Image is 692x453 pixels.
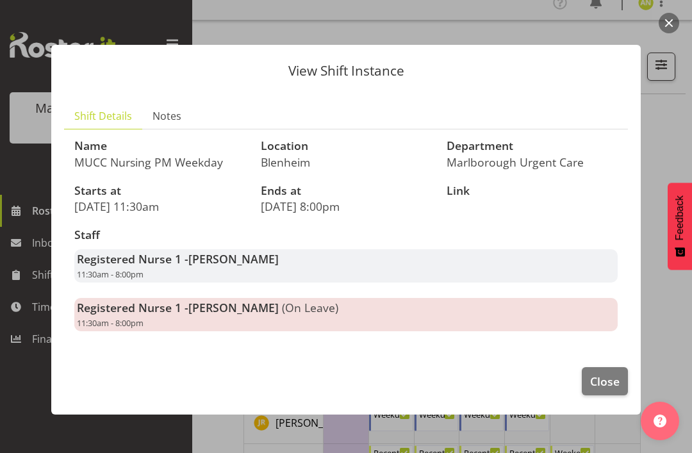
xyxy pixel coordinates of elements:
h3: Link [447,185,618,197]
h3: Name [74,140,245,152]
p: Blenheim [261,155,432,169]
span: Feedback [674,195,686,240]
span: 11:30am - 8:00pm [77,268,144,280]
span: Shift Details [74,108,132,124]
strong: Registered Nurse 1 - [77,251,279,267]
span: [PERSON_NAME] [188,251,279,267]
p: Marlborough Urgent Care [447,155,618,169]
span: Notes [152,108,181,124]
strong: Registered Nurse 1 - [77,300,279,315]
p: MUCC Nursing PM Weekday [74,155,245,169]
p: [DATE] 8:00pm [261,199,432,213]
span: (On Leave) [282,300,338,315]
h3: Staff [74,229,618,242]
h3: Ends at [261,185,432,197]
img: help-xxl-2.png [654,415,666,427]
h3: Department [447,140,618,152]
button: Feedback - Show survey [668,183,692,270]
h3: Starts at [74,185,245,197]
p: [DATE] 11:30am [74,199,245,213]
span: [PERSON_NAME] [188,300,279,315]
p: View Shift Instance [64,64,628,78]
h3: Location [261,140,432,152]
span: Close [590,373,620,390]
button: Close [582,367,628,395]
span: 11:30am - 8:00pm [77,317,144,329]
